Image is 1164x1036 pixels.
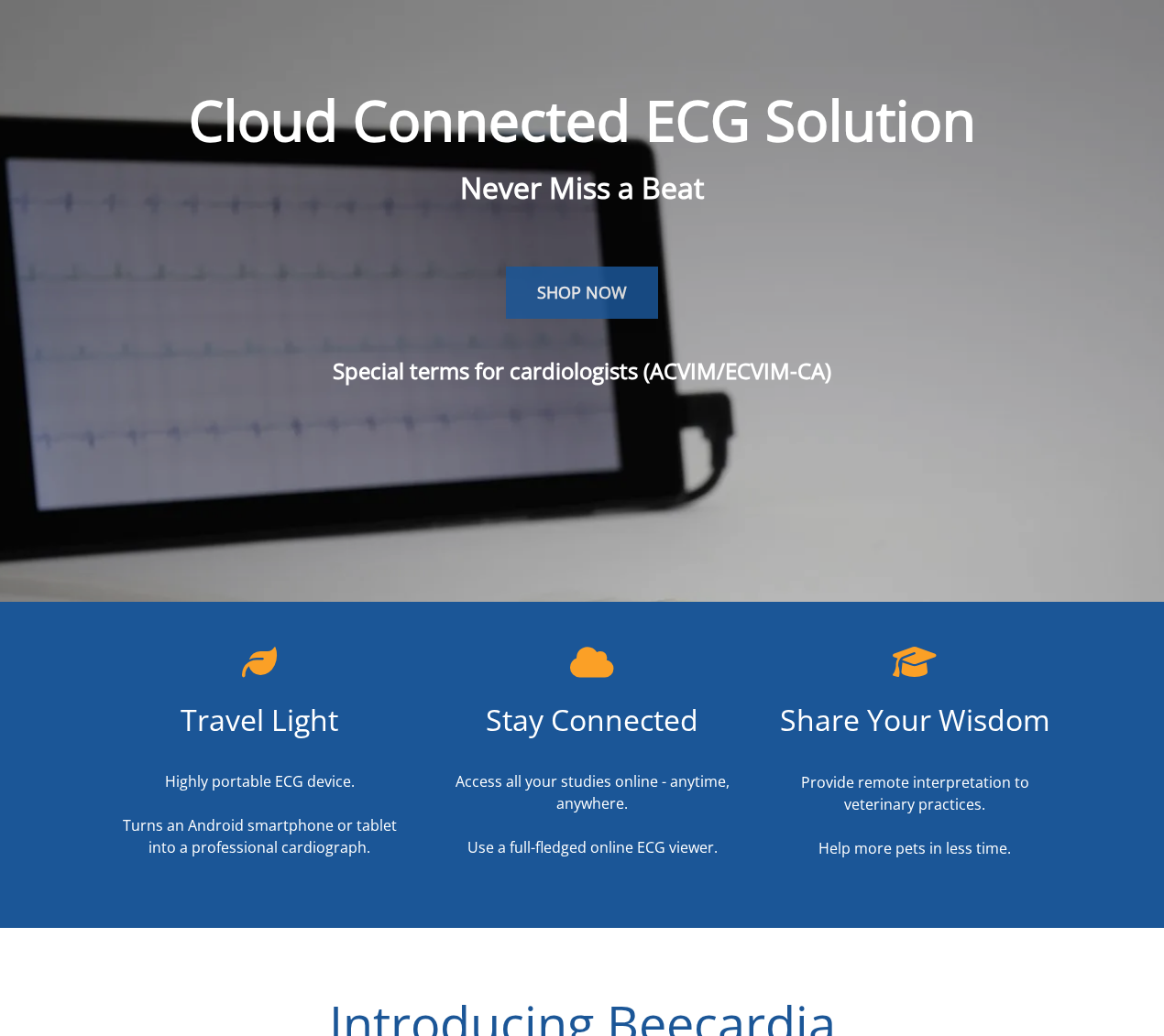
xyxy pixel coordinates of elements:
[537,281,627,303] span: SHOP NOW
[486,700,698,739] span: Stay Connected
[181,700,338,739] span: Travel Light
[780,700,1050,739] span: Share Your Wisdom
[460,168,704,207] span: Never Miss a Beat
[333,355,831,386] span: Special terms for cardiologists (ACVIM/ECVIM-CA)
[467,837,718,857] span: Use a full-fledged online ECG viewer.
[131,815,397,857] span: urns an Android smartphone or tablet into a professional cardiograph.
[818,838,1011,858] span: Help more pets in less time.
[506,267,658,320] a: SHOP NOW
[456,771,730,813] span: Access all your studies online - anytime, anywhere.
[123,815,131,835] span: T
[801,772,1029,814] span: Provide remote interpretation to veterinary practices.
[165,771,355,791] span: Highly portable ECG device.
[189,82,976,158] span: Cloud Connected ECG Solution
